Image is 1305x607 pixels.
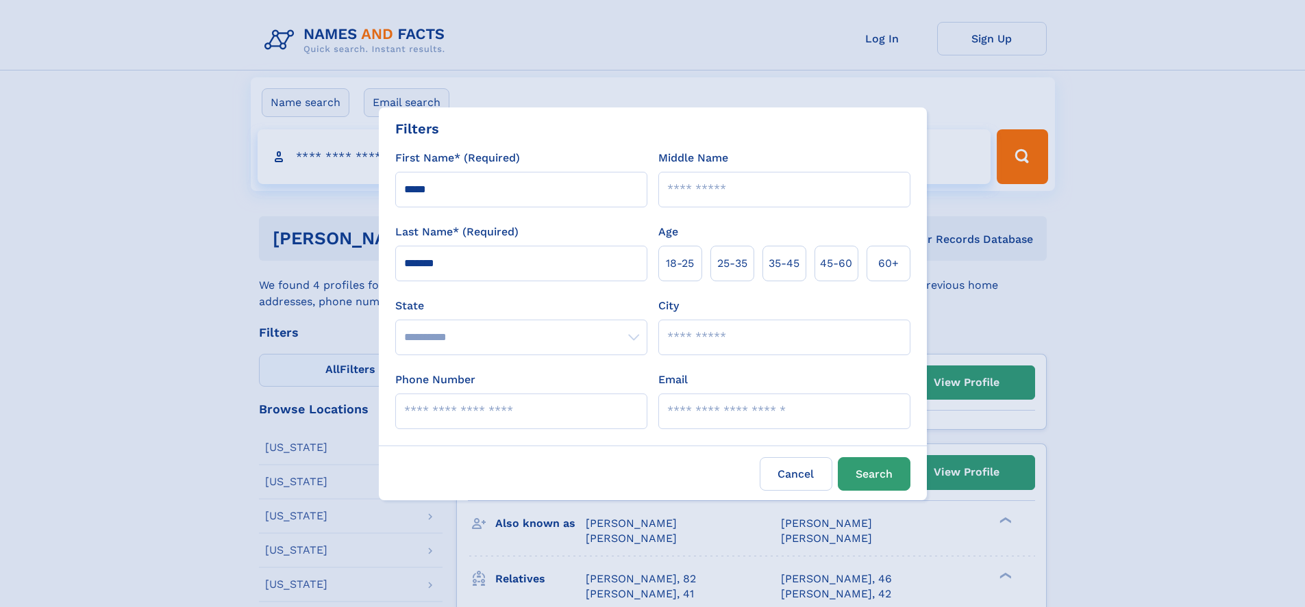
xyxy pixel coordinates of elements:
button: Search [838,457,910,491]
label: Cancel [760,457,832,491]
label: Phone Number [395,372,475,388]
label: Middle Name [658,150,728,166]
label: State [395,298,647,314]
label: Last Name* (Required) [395,224,519,240]
span: 18‑25 [666,255,694,272]
span: 25‑35 [717,255,747,272]
span: 35‑45 [769,255,799,272]
div: Filters [395,118,439,139]
span: 45‑60 [820,255,852,272]
label: City [658,298,679,314]
label: Age [658,224,678,240]
span: 60+ [878,255,899,272]
label: Email [658,372,688,388]
label: First Name* (Required) [395,150,520,166]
